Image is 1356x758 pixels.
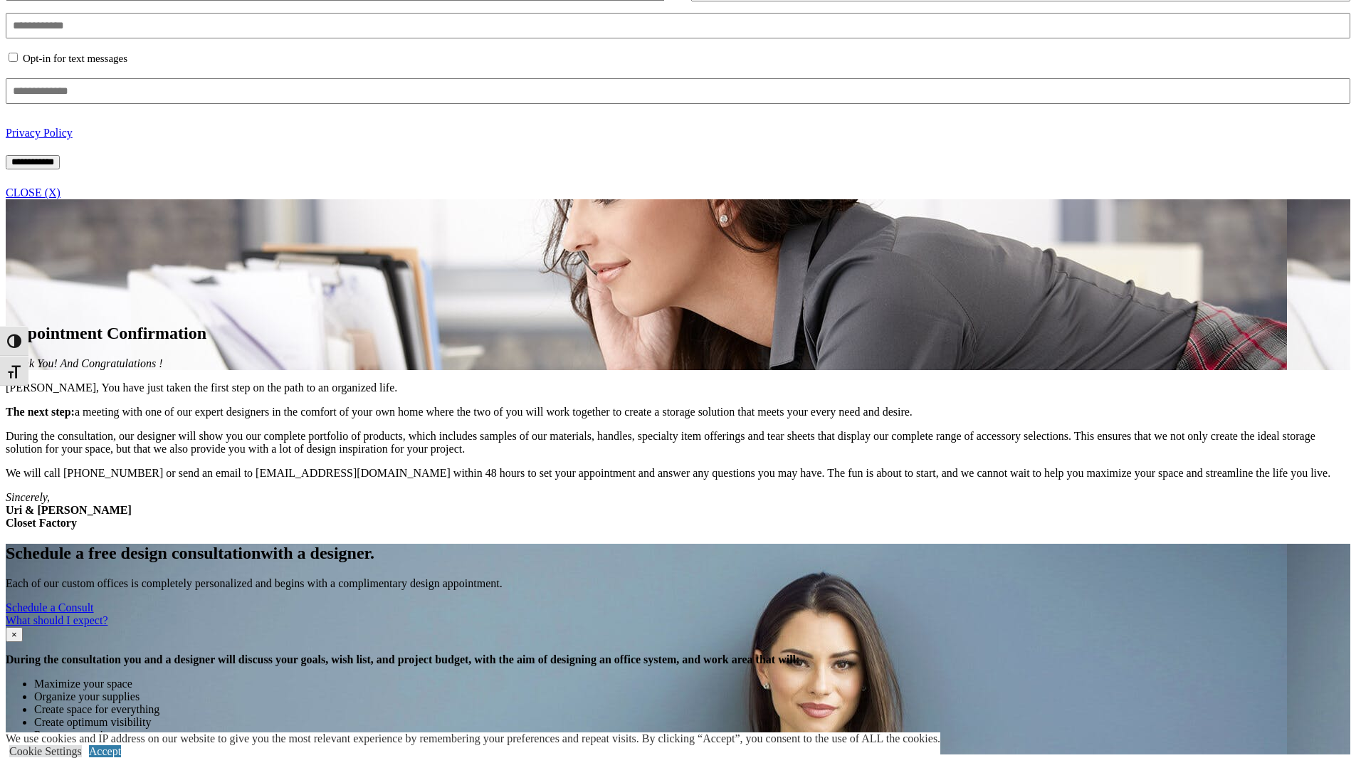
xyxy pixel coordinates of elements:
li: Preserve your items [34,729,1350,742]
em: Sincerely, [6,491,50,503]
strong: The next step: [6,406,75,418]
p: During the consultation, our designer will show you our complete portfolio of products, which inc... [6,430,1350,456]
h1: Appointment Confirmation [6,324,1350,343]
a: Cookie Settings [9,745,82,757]
span: [PERSON_NAME], You have just taken the first step on the path to an organized life. [6,381,397,394]
span: with a designer. [261,544,374,562]
em: Thank You! And Congratulations ! [6,357,162,369]
a: Accept [89,745,121,757]
p: We will call [PHONE_NUMBER] or send an email to [EMAIL_ADDRESS][DOMAIN_NAME] within 48 hours to s... [6,467,1350,480]
h2: Schedule a free design consultation [6,544,1350,563]
label: Opt-in for text messages [23,53,127,65]
a: Schedule a Consult [6,601,94,614]
div: We use cookies and IP address on our website to give you the most relevant experience by remember... [6,732,940,745]
li: Maximize your space [34,678,1350,690]
li: Create optimum visibility [34,716,1350,729]
span: × [11,629,17,640]
li: Create space for everything [34,703,1350,716]
p: Each of our custom offices is completely personalized and begins with a complimentary design appo... [6,577,1350,590]
p: a meeting with one of our expert designers in the comfort of your own home where the two of you w... [6,406,1350,419]
strong: Uri & [PERSON_NAME] [6,504,132,516]
a: CLOSE (X) [6,186,61,199]
button: Close [6,627,23,642]
strong: Closet Factory [6,517,77,529]
a: What should I expect? [6,614,108,626]
li: Organize your supplies [34,690,1350,703]
strong: During the consultation you and a designer will discuss your goals, wish list, and project budget... [6,653,799,665]
a: Privacy Policy [6,127,73,139]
